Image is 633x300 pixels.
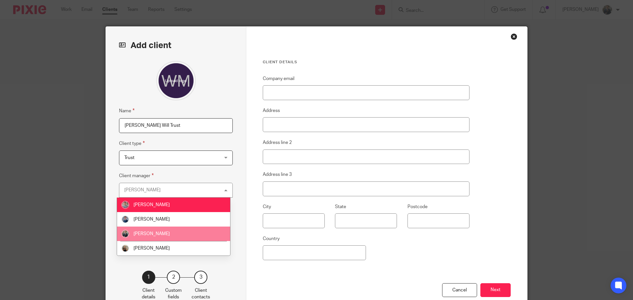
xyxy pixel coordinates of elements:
[263,139,292,146] label: Address line 2
[263,107,280,114] label: Address
[263,75,294,82] label: Company email
[134,217,170,222] span: [PERSON_NAME]
[119,40,233,51] h2: Add client
[121,244,129,252] img: pic.png
[119,172,154,179] label: Client manager
[119,140,145,147] label: Client type
[121,215,129,223] img: DSC05254%20(1).jpg
[134,232,170,236] span: [PERSON_NAME]
[119,107,135,115] label: Name
[124,155,135,160] span: Trust
[442,283,477,297] div: Cancel
[263,60,469,65] h3: Client details
[480,283,511,297] button: Next
[134,246,170,251] span: [PERSON_NAME]
[142,271,155,284] div: 1
[121,230,129,238] img: Headshot.jpg
[407,204,428,210] label: Postcode
[335,204,346,210] label: State
[124,188,161,192] div: [PERSON_NAME]
[134,203,170,207] span: [PERSON_NAME]
[263,171,292,178] label: Address line 3
[263,235,280,242] label: Country
[194,271,207,284] div: 3
[121,201,129,209] img: I%20like%20this%20one%20Deanoa.jpg
[263,204,271,210] label: City
[167,271,180,284] div: 2
[511,33,517,40] div: Close this dialog window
